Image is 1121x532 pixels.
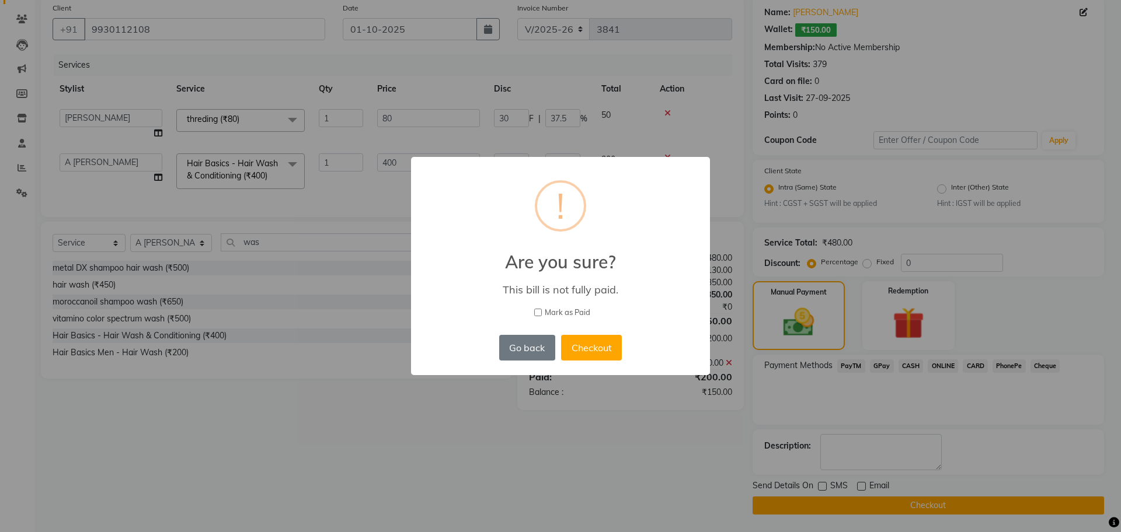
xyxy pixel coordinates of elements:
input: Mark as Paid [534,309,542,316]
button: Checkout [561,335,622,360]
span: Mark as Paid [545,307,590,318]
div: ! [556,183,565,229]
button: Go back [499,335,555,360]
h2: Are you sure? [411,237,710,272]
div: This bill is not fully paid. [428,283,693,296]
